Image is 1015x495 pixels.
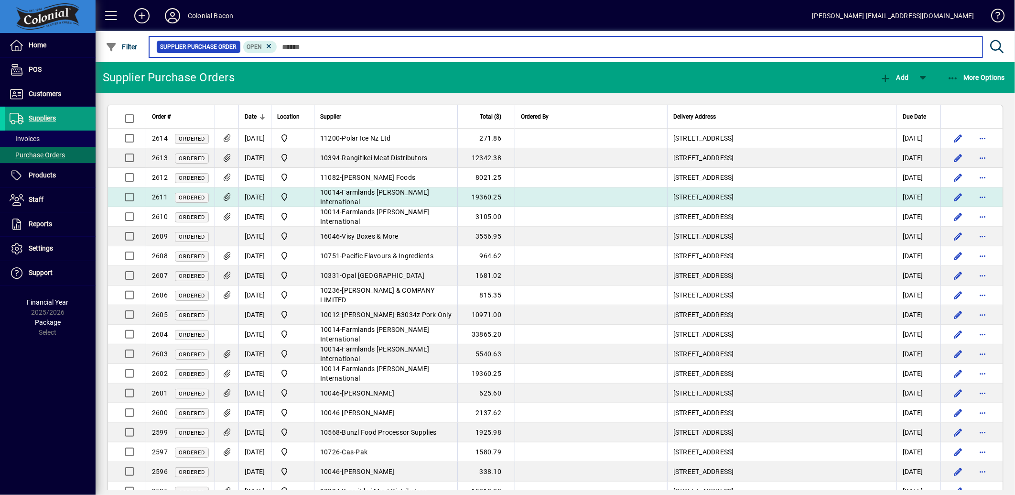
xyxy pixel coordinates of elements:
[457,187,515,207] td: 19360.25
[238,168,271,187] td: [DATE]
[27,298,69,306] span: Financial Year
[667,403,896,423] td: [STREET_ADDRESS]
[342,134,391,142] span: Polar Ice Nz Ltd
[277,111,308,122] div: Location
[277,270,308,281] span: Colonial Bacon
[29,220,52,228] span: Reports
[896,286,940,305] td: [DATE]
[152,389,168,397] span: 2601
[984,2,1003,33] a: Knowledge Base
[314,207,457,227] td: -
[152,330,168,338] span: 2604
[667,423,896,442] td: [STREET_ADDRESS]
[880,74,908,81] span: Add
[277,407,308,418] span: Colonial Bacon
[179,352,205,358] span: Ordered
[314,364,457,384] td: -
[457,344,515,364] td: 5540.63
[277,191,308,203] span: Colonial Bacon
[457,442,515,462] td: 1580.79
[314,129,457,148] td: -
[667,148,896,168] td: [STREET_ADDRESS]
[950,209,966,224] button: Edit
[320,188,429,206] span: Farmlands [PERSON_NAME] International
[5,164,96,187] a: Products
[152,311,168,319] span: 2605
[457,129,515,148] td: 271.86
[457,403,515,423] td: 2137.62
[667,325,896,344] td: [STREET_ADDRESS]
[457,227,515,246] td: 3556.95
[161,42,237,52] span: Supplier Purchase Order
[342,174,416,181] span: [PERSON_NAME] Foods
[903,111,926,122] span: Due Date
[320,345,429,363] span: Farmlands [PERSON_NAME] International
[5,131,96,147] a: Invoices
[667,286,896,305] td: [STREET_ADDRESS]
[179,214,205,220] span: Ordered
[245,111,265,122] div: Date
[975,229,991,244] button: More options
[277,348,308,360] span: Colonial Bacon
[950,327,966,342] button: Edit
[667,462,896,482] td: [STREET_ADDRESS]
[238,129,271,148] td: [DATE]
[667,305,896,325] td: [STREET_ADDRESS]
[5,82,96,106] a: Customers
[975,131,991,146] button: More options
[464,111,510,122] div: Total ($)
[314,462,457,482] td: -
[179,273,205,279] span: Ordered
[314,344,457,364] td: -
[975,444,991,460] button: More options
[320,286,434,304] span: [PERSON_NAME] & COMPANY LIMITED
[480,111,501,122] span: Total ($)
[457,462,515,482] td: 338.10
[29,90,61,98] span: Customers
[238,442,271,462] td: [DATE]
[152,232,168,240] span: 2609
[457,266,515,286] td: 1681.02
[238,305,271,325] td: [DATE]
[896,187,940,207] td: [DATE]
[342,154,428,162] span: Rangitikei Meat Distributors
[179,234,205,240] span: Ordered
[314,266,457,286] td: -
[314,403,457,423] td: -
[179,450,205,456] span: Ordered
[314,423,457,442] td: -
[457,148,515,168] td: 12342.38
[667,227,896,246] td: [STREET_ADDRESS]
[950,405,966,420] button: Edit
[152,174,168,181] span: 2612
[320,252,340,260] span: 10751
[896,364,940,384] td: [DATE]
[896,423,940,442] td: [DATE]
[5,147,96,163] a: Purchase Orders
[896,403,940,423] td: [DATE]
[314,286,457,305] td: -
[320,345,340,353] span: 10014
[152,193,168,201] span: 2611
[457,168,515,187] td: 8021.25
[667,168,896,187] td: [STREET_ADDRESS]
[320,468,340,475] span: 10046
[975,248,991,264] button: More options
[238,246,271,266] td: [DATE]
[5,212,96,236] a: Reports
[152,154,168,162] span: 2613
[238,403,271,423] td: [DATE]
[975,209,991,224] button: More options
[238,384,271,403] td: [DATE]
[320,208,429,225] span: Farmlands [PERSON_NAME] International
[320,208,340,216] span: 10014
[667,129,896,148] td: [STREET_ADDRESS]
[342,429,437,436] span: Bunzl Food Processor Supplies
[179,155,205,162] span: Ordered
[950,189,966,205] button: Edit
[975,287,991,303] button: More options
[5,58,96,82] a: POS
[152,291,168,299] span: 2606
[457,305,515,325] td: 10971.00
[320,286,340,294] span: 10236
